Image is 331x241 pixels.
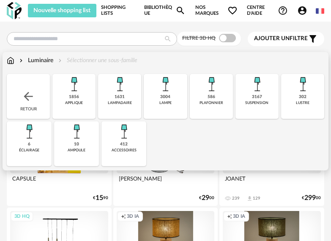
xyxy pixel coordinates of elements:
div: 6 [28,142,30,147]
span: Heart Outline icon [227,5,238,16]
img: fr [316,7,324,15]
div: lampadaire [108,101,132,105]
div: Retour [7,74,50,119]
span: Magnify icon [175,5,186,16]
img: Luminaire.png [66,121,87,142]
img: svg+xml;base64,PHN2ZyB3aWR0aD0iMTYiIGhlaWdodD0iMTYiIHZpZXdCb3g9IjAgMCAxNiAxNiIgZmlsbD0ibm9uZSIgeG... [18,56,25,65]
div: plafonnier [200,101,223,105]
div: ampoule [68,148,85,153]
span: 3D IA [233,214,245,220]
div: 239 [232,196,240,201]
img: Luminaire.png [293,74,313,94]
div: 1631 [115,94,125,100]
img: Luminaire.png [114,121,134,142]
img: Luminaire.png [64,74,84,94]
div: 3004 [160,94,170,100]
span: Download icon [246,195,253,202]
span: filtre [254,35,308,42]
img: OXP [7,2,22,19]
div: 1856 [69,94,79,100]
img: Luminaire.png [19,121,39,142]
a: Shopping Lists [101,4,135,17]
span: 15 [96,195,103,201]
img: Luminaire.png [247,74,267,94]
span: Filtre 3D HQ [182,36,216,41]
div: 302 [299,94,306,100]
a: BibliothèqueMagnify icon [144,4,186,17]
div: 129 [253,196,260,201]
div: € 00 [302,195,321,201]
span: Creation icon [227,214,232,220]
button: Ajouter unfiltre Filter icon [248,32,324,46]
img: Luminaire.png [155,74,175,94]
span: Creation icon [121,214,126,220]
span: Account Circle icon [297,5,307,16]
div: lustre [296,101,309,105]
div: 3D HQ [11,211,33,222]
div: applique [65,101,83,105]
img: Luminaire.png [109,74,130,94]
div: 586 [208,94,215,100]
img: svg+xml;base64,PHN2ZyB3aWR0aD0iMTYiIGhlaWdodD0iMTciIHZpZXdCb3g9IjAgMCAxNiAxNyIgZmlsbD0ibm9uZSIgeG... [7,56,14,65]
div: CAPSULE [10,173,108,190]
span: Ajouter un [254,36,290,41]
img: Luminaire.png [201,74,222,94]
span: Filter icon [308,34,318,44]
div: € 90 [93,195,108,201]
span: 299 [304,195,316,201]
div: € 00 [199,195,214,201]
div: éclairage [19,148,39,153]
span: 29 [202,195,209,201]
span: 3D IA [127,214,139,220]
span: Help Circle Outline icon [278,5,288,16]
div: accessoires [112,148,137,153]
span: Nouvelle shopping list [33,8,90,14]
button: Nouvelle shopping list [28,4,96,17]
div: 412 [120,142,128,147]
span: Account Circle icon [297,5,311,16]
span: Nos marques [195,4,238,17]
div: lampe [159,101,172,105]
div: JOANET [223,173,321,190]
div: Luminaire [18,56,53,65]
div: 10 [74,142,79,147]
div: suspension [245,101,268,105]
img: svg+xml;base64,PHN2ZyB3aWR0aD0iMjQiIGhlaWdodD0iMjQiIHZpZXdCb3g9IjAgMCAyNCAyNCIgZmlsbD0ibm9uZSIgeG... [22,90,35,103]
span: Centre d'aideHelp Circle Outline icon [247,5,288,17]
div: 3167 [252,94,262,100]
div: [PERSON_NAME] [117,173,215,190]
